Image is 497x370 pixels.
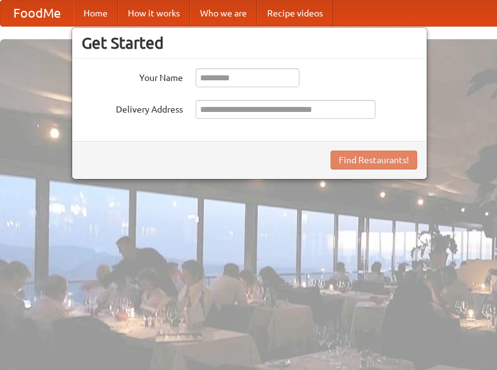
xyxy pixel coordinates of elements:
[82,34,417,52] h3: Get Started
[1,1,73,26] a: FoodMe
[330,151,417,170] button: Find Restaurants!
[73,1,118,26] a: Home
[190,1,257,26] a: Who we are
[118,1,190,26] a: How it works
[82,68,183,84] label: Your Name
[82,100,183,116] label: Delivery Address
[257,1,333,26] a: Recipe videos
